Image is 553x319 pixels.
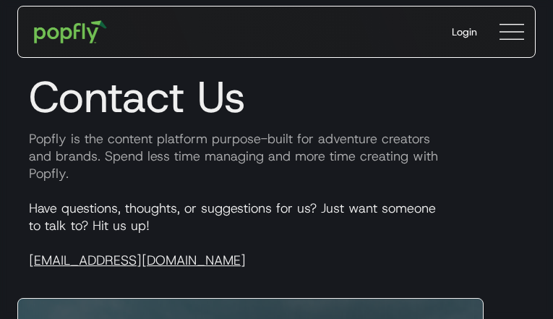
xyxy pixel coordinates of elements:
[17,130,536,182] p: Popfly is the content platform purpose-built for adventure creators and brands. Spend less time m...
[17,200,536,269] p: Have questions, thoughts, or suggestions for us? Just want someone to talk to? Hit us up!
[24,10,117,54] a: home
[452,25,477,39] div: Login
[29,252,246,269] a: [EMAIL_ADDRESS][DOMAIN_NAME]
[440,13,489,51] a: Login
[17,71,536,123] h1: Contact Us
